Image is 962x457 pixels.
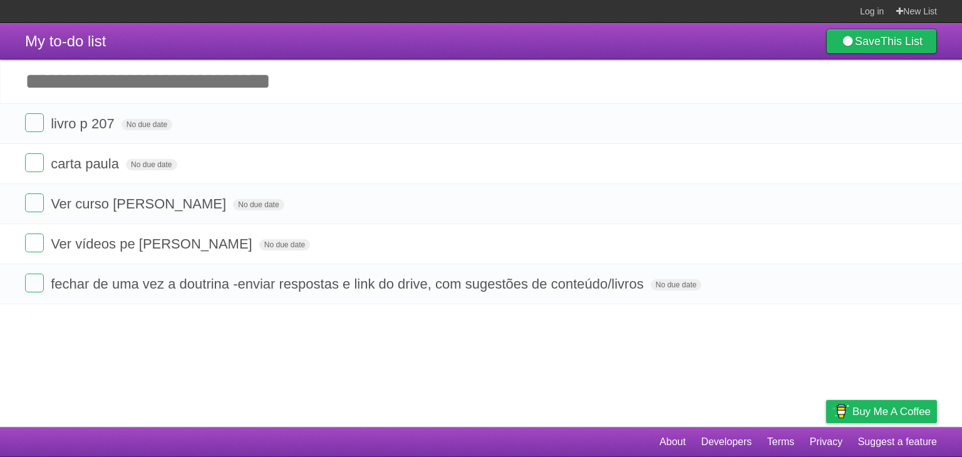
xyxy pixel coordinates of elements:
a: Privacy [810,430,842,454]
span: Ver curso [PERSON_NAME] [51,196,229,212]
label: Done [25,274,44,292]
span: No due date [233,199,284,210]
span: No due date [122,119,172,130]
label: Done [25,113,44,132]
label: Done [25,193,44,212]
a: Developers [701,430,752,454]
label: Done [25,234,44,252]
a: About [659,430,686,454]
span: No due date [651,279,701,290]
a: Terms [767,430,795,454]
span: Ver vídeos pe [PERSON_NAME] [51,236,256,252]
label: Done [25,153,44,172]
b: This List [881,35,923,48]
span: No due date [259,239,310,250]
span: livro p 207 [51,116,118,131]
span: carta paula [51,156,122,172]
span: fechar de uma vez a doutrina -enviar respostas e link do drive, com sugestões de conteúdo/livros [51,276,647,292]
span: No due date [126,159,177,170]
a: Buy me a coffee [826,400,937,423]
img: Buy me a coffee [832,401,849,422]
a: SaveThis List [826,29,937,54]
a: Suggest a feature [858,430,937,454]
span: Buy me a coffee [852,401,931,423]
span: My to-do list [25,33,106,49]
